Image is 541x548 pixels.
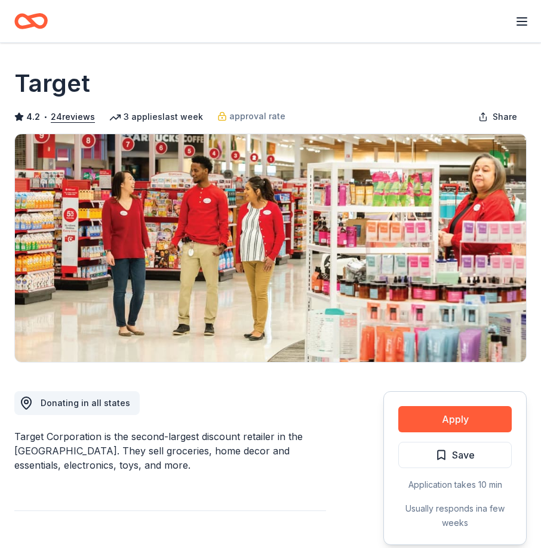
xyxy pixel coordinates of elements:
[398,442,512,468] button: Save
[469,105,527,129] button: Share
[452,447,475,463] span: Save
[109,110,203,124] div: 3 applies last week
[398,406,512,432] button: Apply
[398,501,512,530] div: Usually responds in a few weeks
[229,109,285,123] span: approval rate
[41,398,130,408] span: Donating in all states
[44,112,48,122] span: •
[398,478,512,492] div: Application takes 10 min
[217,109,285,123] a: approval rate
[14,67,90,100] h1: Target
[26,110,40,124] span: 4.2
[14,7,48,35] a: Home
[15,134,526,362] img: Image for Target
[14,429,326,472] div: Target Corporation is the second-largest discount retailer in the [GEOGRAPHIC_DATA]. They sell gr...
[493,110,517,124] span: Share
[51,110,95,124] button: 24reviews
